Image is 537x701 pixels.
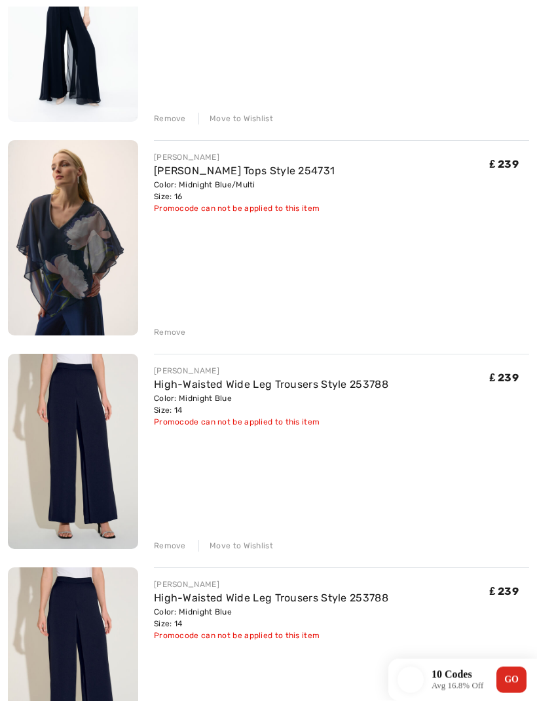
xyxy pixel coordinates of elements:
img: Joseph Ribkoff Tops Style 254731 [8,141,138,336]
span: ₤ 239 [490,586,519,598]
div: [PERSON_NAME] [154,366,388,377]
div: Color: Midnight Blue Size: 14 [154,607,388,630]
a: High-Waisted Wide Leg Trousers Style 253788 [154,592,388,605]
div: Promocode can not be applied to this item [154,417,388,428]
div: Remove [154,327,186,339]
div: Move to Wishlist [198,113,273,125]
div: Color: Midnight Blue Size: 14 [154,393,388,417]
div: Remove [154,540,186,552]
div: [PERSON_NAME] [154,152,335,164]
div: Remove [154,113,186,125]
a: High-Waisted Wide Leg Trousers Style 253788 [154,379,388,391]
div: Color: Midnight Blue/Multi Size: 16 [154,180,335,203]
div: Promocode can not be applied to this item [154,203,335,215]
div: [PERSON_NAME] [154,579,388,591]
div: Move to Wishlist [198,540,273,552]
img: High-Waisted Wide Leg Trousers Style 253788 [8,354,138,550]
span: ₤ 239 [490,372,519,385]
span: ₤ 239 [490,159,519,171]
a: [PERSON_NAME] Tops Style 254731 [154,165,335,178]
div: Promocode can not be applied to this item [154,630,388,642]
